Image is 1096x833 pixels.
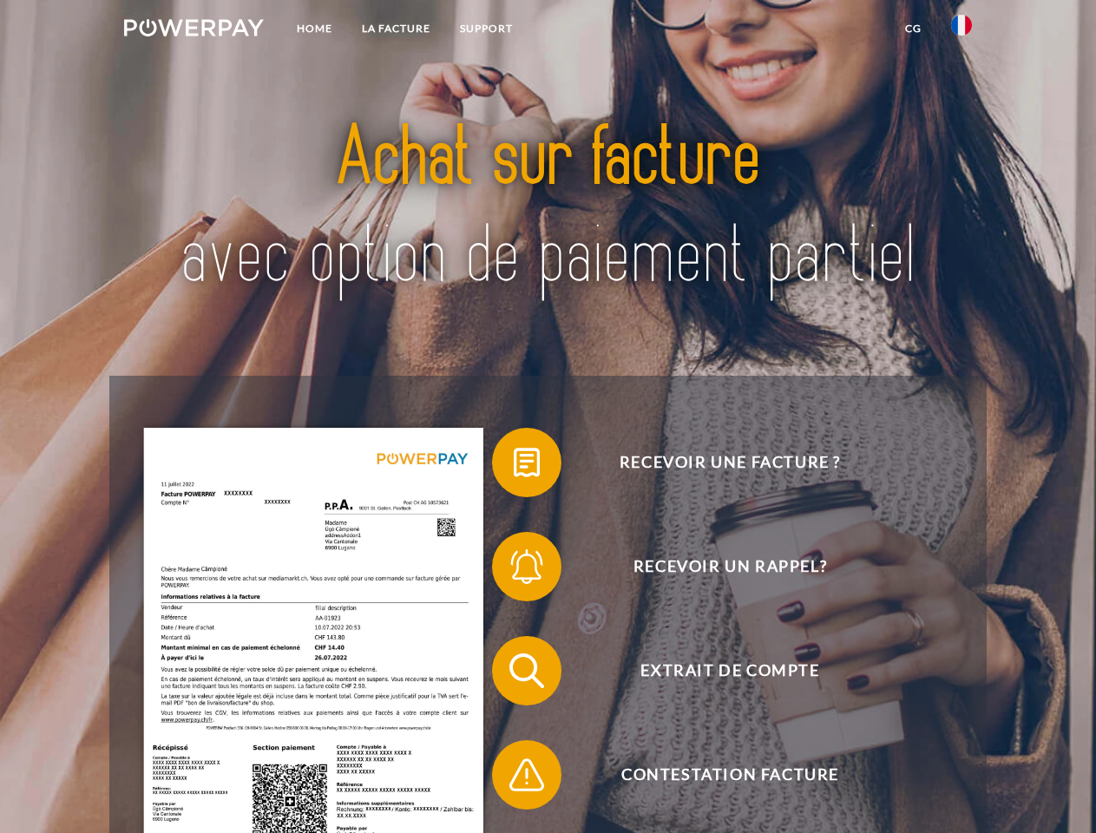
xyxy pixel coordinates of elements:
[890,13,936,44] a: CG
[951,15,972,36] img: fr
[517,636,942,705] span: Extrait de compte
[347,13,445,44] a: LA FACTURE
[492,428,943,497] button: Recevoir une facture ?
[282,13,347,44] a: Home
[505,649,548,692] img: qb_search.svg
[445,13,528,44] a: Support
[505,545,548,588] img: qb_bell.svg
[517,428,942,497] span: Recevoir une facture ?
[492,740,943,810] button: Contestation Facture
[124,19,264,36] img: logo-powerpay-white.svg
[517,532,942,601] span: Recevoir un rappel?
[492,532,943,601] button: Recevoir un rappel?
[492,636,943,705] button: Extrait de compte
[166,83,930,332] img: title-powerpay_fr.svg
[505,441,548,484] img: qb_bill.svg
[517,740,942,810] span: Contestation Facture
[505,753,548,797] img: qb_warning.svg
